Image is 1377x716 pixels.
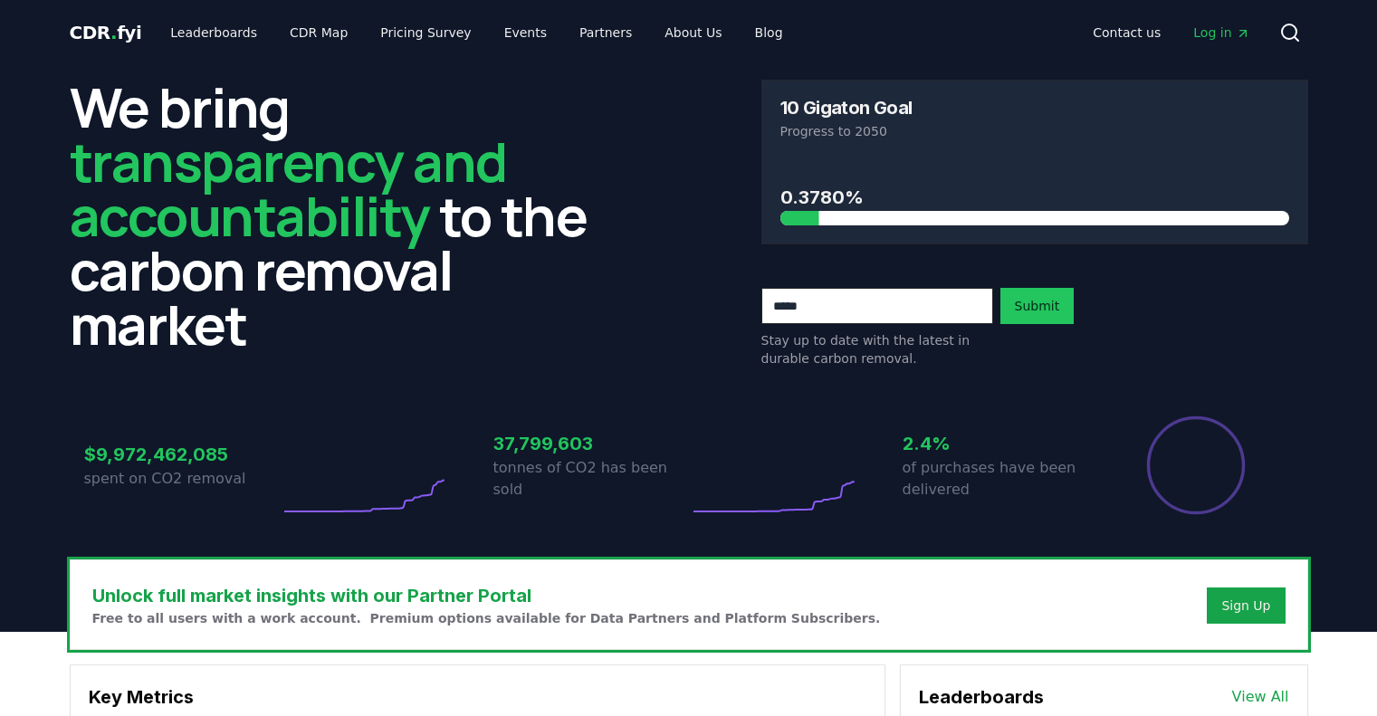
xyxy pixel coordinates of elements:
[761,331,993,368] p: Stay up to date with the latest in durable carbon removal.
[493,430,689,457] h3: 37,799,603
[780,184,1289,211] h3: 0.3780%
[1179,16,1264,49] a: Log in
[366,16,485,49] a: Pricing Survey
[650,16,736,49] a: About Us
[1145,415,1247,516] div: Percentage of sales delivered
[275,16,362,49] a: CDR Map
[565,16,646,49] a: Partners
[919,683,1044,711] h3: Leaderboards
[84,441,280,468] h3: $9,972,462,085
[1000,288,1075,324] button: Submit
[84,468,280,490] p: spent on CO2 removal
[490,16,561,49] a: Events
[70,80,617,351] h2: We bring to the carbon removal market
[780,99,913,117] h3: 10 Gigaton Goal
[110,22,117,43] span: .
[1232,686,1289,708] a: View All
[493,457,689,501] p: tonnes of CO2 has been sold
[156,16,272,49] a: Leaderboards
[70,20,142,45] a: CDR.fyi
[903,430,1098,457] h3: 2.4%
[780,122,1289,140] p: Progress to 2050
[1078,16,1264,49] nav: Main
[1221,597,1270,615] a: Sign Up
[1207,587,1285,624] button: Sign Up
[741,16,798,49] a: Blog
[1193,24,1249,42] span: Log in
[92,582,881,609] h3: Unlock full market insights with our Partner Portal
[89,683,866,711] h3: Key Metrics
[92,609,881,627] p: Free to all users with a work account. Premium options available for Data Partners and Platform S...
[70,124,507,253] span: transparency and accountability
[156,16,797,49] nav: Main
[903,457,1098,501] p: of purchases have been delivered
[70,22,142,43] span: CDR fyi
[1078,16,1175,49] a: Contact us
